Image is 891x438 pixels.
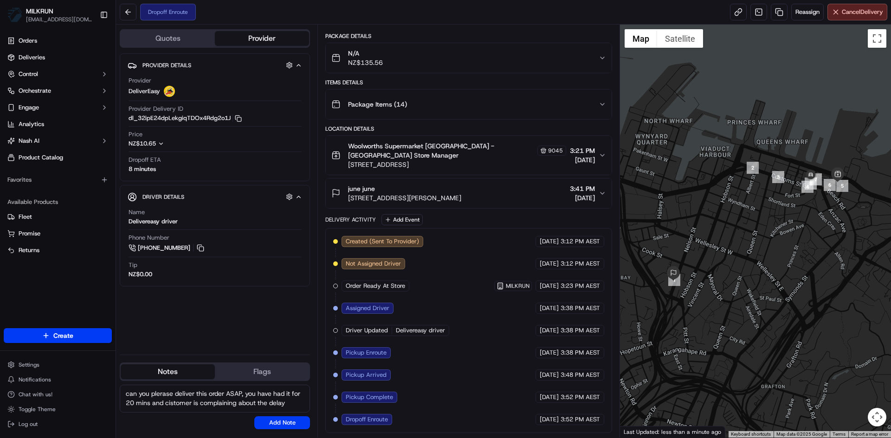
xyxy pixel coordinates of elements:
[19,391,52,398] span: Chat with us!
[19,53,45,62] span: Deliveries
[561,304,600,312] span: 3:38 PM AEST
[348,141,535,160] span: Woolworths Supermarket [GEOGRAPHIC_DATA] - [GEOGRAPHIC_DATA] Store Manager
[129,165,156,173] div: 8 minutes
[19,376,51,383] span: Notifications
[622,425,653,438] img: Google
[19,103,39,112] span: Engage
[851,432,888,437] a: Report a map error
[868,29,886,48] button: Toggle fullscreen view
[129,270,152,279] div: NZ$0.00
[827,4,887,20] button: CancelDelivery
[731,431,771,438] button: Keyboard shortcuts
[19,229,40,238] span: Promise
[142,193,184,201] span: Driver Details
[540,349,559,357] span: [DATE]
[4,403,112,416] button: Toggle Theme
[346,415,388,424] span: Dropoff Enroute
[4,50,112,65] a: Deliveries
[129,217,178,226] div: Delivereasy driver
[215,364,309,379] button: Flags
[570,184,595,193] span: 3:41 PM
[561,260,600,268] span: 3:12 PM AEST
[129,208,145,216] span: Name
[540,415,559,424] span: [DATE]
[348,58,383,67] span: NZ$135.56
[561,237,600,246] span: 3:12 PM AEST
[19,406,56,413] span: Toggle Theme
[4,117,112,132] a: Analytics
[19,246,39,254] span: Returns
[121,31,215,46] button: Quotes
[810,173,822,185] div: 7
[4,172,112,187] div: Favorites
[348,160,566,169] span: [STREET_ADDRESS]
[129,156,161,164] span: Dropoff ETA
[164,86,175,97] img: delivereasy_logo.png
[868,408,886,426] button: Map camera controls
[548,147,563,154] span: 9045
[326,43,611,73] button: N/ANZ$135.56
[19,361,39,368] span: Settings
[561,326,600,335] span: 3:38 PM AEST
[540,282,559,290] span: [DATE]
[325,125,612,133] div: Location Details
[561,371,600,379] span: 3:48 PM AEST
[4,83,112,98] button: Orchestrate
[4,328,112,343] button: Create
[346,371,387,379] span: Pickup Arrived
[801,181,814,193] div: 4
[7,213,108,221] a: Fleet
[791,4,824,20] button: Reassign
[7,7,22,22] img: MILKRUN
[128,57,302,73] button: Provider Details
[325,32,612,40] div: Package Details
[129,87,160,95] span: DeliverEasy
[138,244,190,252] span: [PHONE_NUMBER]
[540,393,559,401] span: [DATE]
[4,195,112,209] div: Available Products
[4,243,112,258] button: Returns
[326,89,611,119] button: Package Items (14)
[346,237,419,246] span: Created (Sent To Provider)
[4,33,112,48] a: Orders
[833,432,846,437] a: Terms (opens in new tab)
[4,4,96,26] button: MILKRUNMILKRUN[EMAIL_ADDRESS][DOMAIN_NAME]
[4,358,112,371] button: Settings
[540,371,559,379] span: [DATE]
[215,31,309,46] button: Provider
[4,150,112,165] a: Product Catalog
[129,105,183,113] span: Provider Delivery ID
[561,282,600,290] span: 3:23 PM AEST
[129,243,206,253] a: [PHONE_NUMBER]
[19,120,44,128] span: Analytics
[129,130,142,139] span: Price
[129,114,242,122] button: dl_32ipE24dpLekgiqTDOx4Rdg2o1J
[254,416,310,429] button: Add Note
[26,16,92,23] span: [EMAIL_ADDRESS][DOMAIN_NAME]
[120,385,310,413] textarea: can you plerase deliver this order ASAP, you have had it for 20 mins and cistomer is complaining ...
[561,349,600,357] span: 3:38 PM AEST
[348,100,407,109] span: Package Items ( 14 )
[19,420,38,428] span: Log out
[570,155,595,165] span: [DATE]
[4,100,112,115] button: Engage
[396,326,445,335] span: Delivereasy driver
[325,216,376,223] div: Delivery Activity
[622,425,653,438] a: Open this area in Google Maps (opens a new window)
[657,29,703,48] button: Show satellite imagery
[326,178,611,208] button: june june[STREET_ADDRESS][PERSON_NAME]3:41 PM[DATE]
[348,193,461,203] span: [STREET_ADDRESS][PERSON_NAME]
[7,246,108,254] a: Returns
[142,62,191,69] span: Provider Details
[805,178,817,190] div: 8
[348,49,383,58] span: N/A
[561,415,600,424] span: 3:52 PM AEST
[747,162,759,174] div: 2
[129,76,151,85] span: Provider
[540,260,559,268] span: [DATE]
[776,432,827,437] span: Map data ©2025 Google
[540,326,559,335] span: [DATE]
[540,304,559,312] span: [DATE]
[381,214,423,225] button: Add Event
[4,67,112,82] button: Control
